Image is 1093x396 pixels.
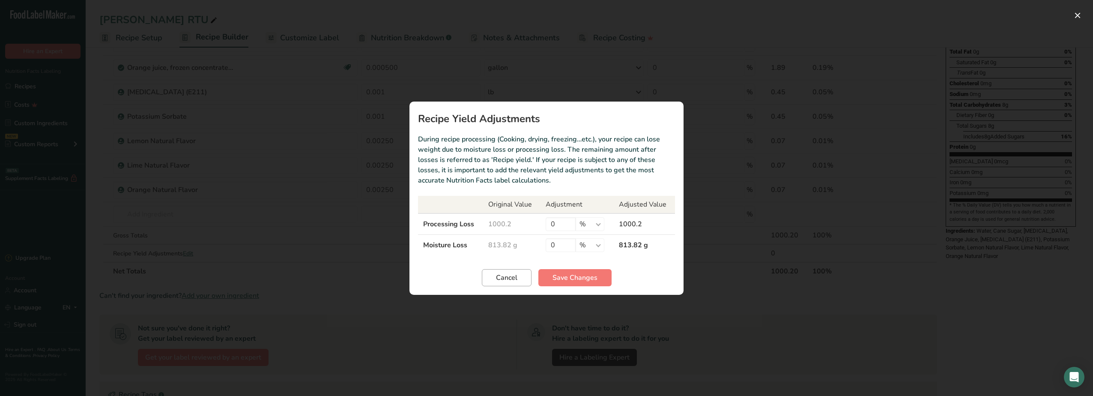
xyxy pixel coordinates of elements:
[482,269,532,286] button: Cancel
[614,234,675,255] td: 813.82 g
[418,114,675,124] h1: Recipe Yield Adjustments
[541,196,614,213] th: Adjustment
[483,196,541,213] th: Original Value
[483,234,541,255] td: 813.82 g
[552,273,597,283] span: Save Changes
[418,213,483,235] td: Processing Loss
[418,134,675,186] p: During recipe processing (Cooking, drying, freezing…etc.), your recipe can lose weight due to moi...
[614,196,675,213] th: Adjusted Value
[538,269,612,286] button: Save Changes
[614,213,675,235] td: 1000.2
[1064,367,1084,387] div: Open Intercom Messenger
[496,273,517,283] span: Cancel
[418,234,483,255] td: Moisture Loss
[483,213,541,235] td: 1000.2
